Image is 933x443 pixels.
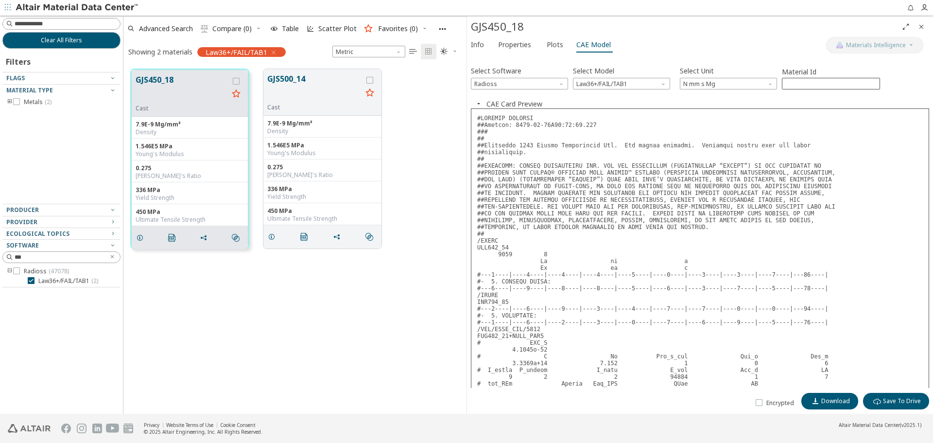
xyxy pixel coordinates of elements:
[826,37,923,53] button: AI CopilotMaterials Intelligence
[267,120,378,127] div: 7.9E-9 Mg/mm³
[267,171,378,179] div: [PERSON_NAME]'s Ratio
[228,87,244,102] button: Favorite
[267,163,378,171] div: 0.275
[24,98,52,106] span: Metals
[41,36,82,44] span: Clear All Filters
[6,86,53,94] span: Material Type
[821,397,850,405] span: Download
[136,142,244,150] div: 1.546E5 MPa
[128,47,192,56] div: Showing 2 materials
[136,186,244,194] div: 336 MPa
[547,37,563,53] span: Plots
[362,86,378,101] button: Favorite
[421,44,436,59] button: Tile View
[300,233,308,241] i: 
[282,25,299,32] span: Table
[232,234,240,242] i: 
[2,216,121,228] button: Provider
[144,428,262,435] div: © 2025 Altair Engineering, Inc. All Rights Reserved.
[914,19,929,35] button: Close
[267,185,378,193] div: 336 MPa
[212,25,252,32] span: Compare (0)
[2,72,121,84] button: Flags
[144,422,159,428] a: Privacy
[846,41,906,49] span: Materials Intelligence
[267,127,378,135] div: Density
[318,25,357,32] span: Scatter Plot
[361,227,381,247] button: Similar search
[164,228,184,248] button: PDF Download
[839,422,900,428] span: Altair Material Data Center
[6,230,69,238] span: Ecological Topics
[2,204,121,216] button: Producer
[24,267,69,275] span: Radioss
[471,64,521,78] label: Select Software
[680,78,777,89] div: Unit
[8,424,51,433] img: Altair Engineering
[168,234,176,242] i: 
[680,64,714,78] label: Select Unit
[136,164,244,172] div: 0.275
[136,208,244,216] div: 450 MPa
[873,397,881,405] i: 
[839,422,921,428] div: (v2025.1)
[782,66,880,78] label: Material Id
[263,227,284,247] button: Details
[365,233,373,241] i: 
[2,85,121,96] button: Material Type
[782,78,880,89] input: Start Number
[227,228,248,248] button: Similar search
[898,19,914,35] button: Full Screen
[136,216,244,224] div: Ultimate Tensile Strength
[471,37,484,53] span: Info
[2,240,121,251] button: Software
[136,105,228,112] div: Cast
[45,98,52,106] span: ( 2 )
[471,78,568,89] span: Radioss
[6,267,13,275] i: toogle group
[471,99,486,108] button: Close
[332,46,405,57] div: Unit System
[132,228,152,248] button: Details
[836,41,844,49] img: AI Copilot
[409,48,417,55] i: 
[6,218,37,226] span: Provider
[471,19,898,35] div: GJS450_18
[573,78,670,89] span: Law36+/FAIL/TAB1
[136,121,244,128] div: 7.9E-9 Mg/mm³
[576,37,611,53] span: CAE Model
[201,25,208,33] i: 
[267,193,378,201] div: Yield Strength
[6,98,13,106] i: toogle group
[136,194,244,202] div: Yield Strength
[6,241,39,249] span: Software
[136,74,228,105] button: GJS450_18
[883,397,921,405] span: Save To Drive
[425,48,432,55] i: 
[801,393,858,409] button: Download
[436,44,462,59] button: Theme
[498,37,531,53] span: Properties
[267,142,378,149] div: 1.546E5 MPa
[405,44,421,59] button: Table View
[2,49,35,72] div: Filters
[471,78,568,89] div: Software
[680,78,777,89] span: N mm s Mg
[573,78,670,89] div: Model
[139,25,193,32] span: Advanced Search
[49,267,69,275] span: ( 47078 )
[267,104,362,111] div: Cast
[267,73,362,104] button: GJS500_14
[440,48,448,55] i: 
[863,393,929,409] button: Save To Drive
[91,277,98,285] span: ( 2 )
[378,25,418,32] span: Favorites (0)
[166,422,213,428] a: Website Terms of Use
[2,228,121,240] button: Ecological Topics
[486,99,542,108] button: CAE Card Preview
[38,277,98,285] span: Law36+/FAIL/TAB1
[766,399,794,407] span: Encrypted
[296,227,316,247] button: PDF Download
[328,227,349,247] button: Share
[267,149,378,157] div: Young's Modulus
